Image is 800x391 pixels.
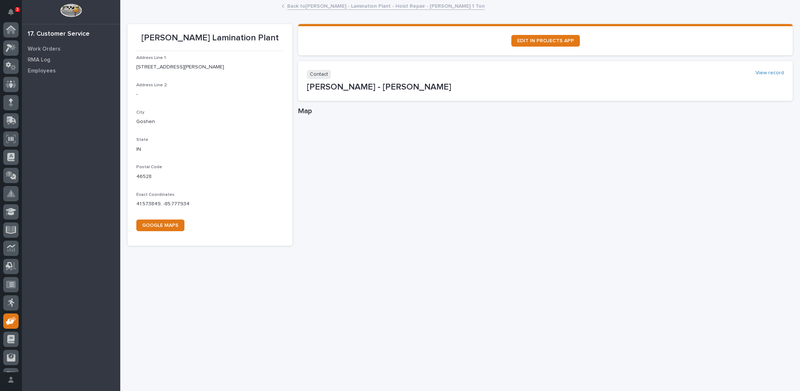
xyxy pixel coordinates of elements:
[136,56,166,60] span: Address Line 1
[3,4,19,20] button: Notifications
[511,35,580,47] a: EDIT IN PROJECTS APP
[307,70,331,79] p: Contact
[136,118,155,126] p: Goshen
[22,65,120,76] a: Employees
[517,38,574,43] span: EDIT IN PROJECTS APP
[28,30,90,38] div: 17. Customer Service
[136,91,138,98] p: -
[136,146,141,153] p: IN
[756,70,784,76] a: View record
[136,33,284,43] p: [PERSON_NAME] Lamination Plant
[9,9,19,20] div: Notifications3
[136,193,175,197] span: Exact Coordinates
[22,43,120,54] a: Work Orders
[28,46,61,52] p: Work Orders
[28,57,50,63] p: RMA Log
[60,4,82,17] img: Workspace Logo
[136,173,152,181] p: 46528
[28,68,56,74] p: Employees
[16,7,19,12] p: 3
[287,1,485,10] a: Back to[PERSON_NAME] - Lamination Plant - Hoist Repair - [PERSON_NAME] 1 Ton
[298,107,793,115] h1: Map
[136,83,167,87] span: Address Line 2
[307,82,784,92] p: [PERSON_NAME] - [PERSON_NAME]
[136,138,148,142] span: State
[136,200,190,208] p: 41.573849, -85.777934
[136,165,162,169] span: Postal Code
[142,223,179,228] span: GOOGLE MAPS
[136,110,144,115] span: City
[298,118,793,373] iframe: Map
[136,63,224,71] p: [STREET_ADDRESS][PERSON_NAME]
[136,220,184,231] a: GOOGLE MAPS
[22,54,120,65] a: RMA Log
